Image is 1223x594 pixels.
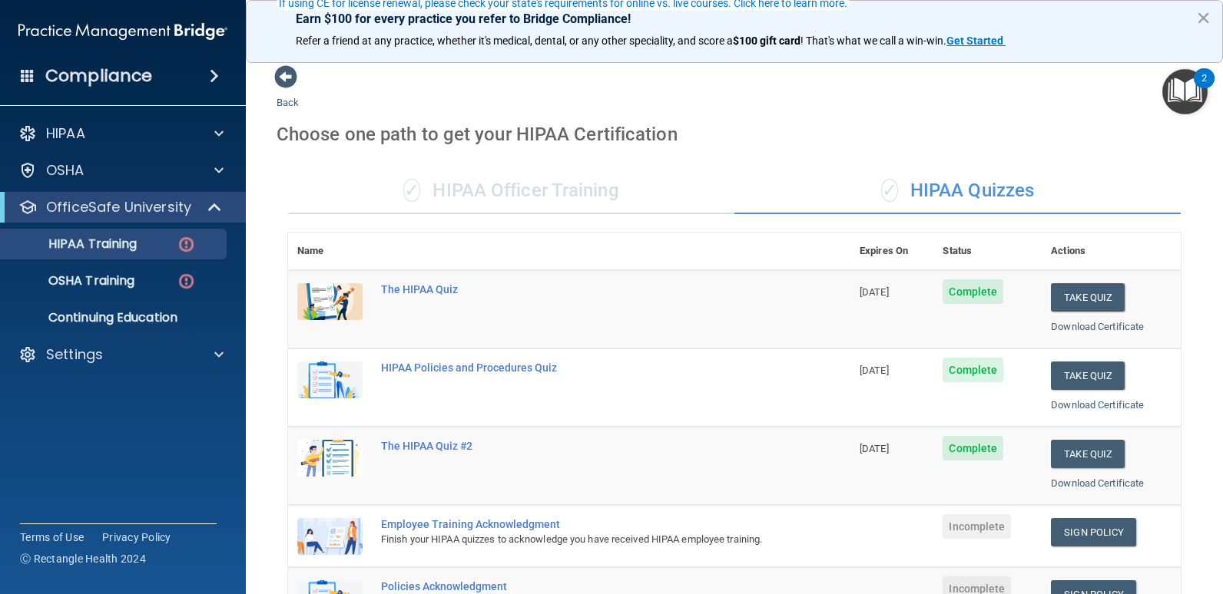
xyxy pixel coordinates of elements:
[296,12,1173,26] p: Earn $100 for every practice you refer to Bridge Compliance!
[1042,233,1181,270] th: Actions
[20,551,146,566] span: Ⓒ Rectangle Health 2024
[10,273,134,289] p: OSHA Training
[45,65,152,87] h4: Compliance
[46,161,85,180] p: OSHA
[1051,440,1125,468] button: Take Quiz
[288,168,734,214] div: HIPAA Officer Training
[10,236,137,252] p: HIPAA Training
[946,35,1003,47] strong: Get Started
[381,518,774,530] div: Employee Training Acknowledgment
[20,530,84,545] a: Terms of Use
[1162,69,1208,114] button: Open Resource Center, 2 new notifications
[102,530,171,545] a: Privacy Policy
[1051,283,1125,312] button: Take Quiz
[381,361,774,374] div: HIPAA Policies and Procedures Quiz
[177,235,196,254] img: danger-circle.6113f641.png
[46,198,191,216] p: OfficeSafe University
[733,35,800,47] strong: $100 gift card
[860,365,889,376] span: [DATE]
[1051,477,1144,489] a: Download Certificate
[1051,399,1144,411] a: Download Certificate
[403,179,420,202] span: ✓
[381,283,774,295] div: The HIPAA Quiz
[381,530,774,549] div: Finish your HIPAA quizzes to acknowledge you have received HIPAA employee training.
[381,580,774,592] div: Policies Acknowledgment
[18,161,224,180] a: OSHA
[177,272,196,291] img: danger-circle.6113f641.png
[946,35,1006,47] a: Get Started
[860,286,889,298] span: [DATE]
[1201,78,1207,98] div: 2
[288,233,372,270] th: Name
[46,124,85,143] p: HIPAA
[18,16,227,47] img: PMB logo
[933,233,1042,270] th: Status
[296,35,733,47] span: Refer a friend at any practice, whether it's medical, dental, or any other speciality, and score a
[860,443,889,454] span: [DATE]
[1051,321,1144,332] a: Download Certificate
[943,514,1011,539] span: Incomplete
[1051,518,1136,546] a: Sign Policy
[18,345,224,364] a: Settings
[734,168,1181,214] div: HIPAA Quizzes
[943,358,1003,382] span: Complete
[18,198,223,216] a: OfficeSafe University
[381,440,774,452] div: The HIPAA Quiz #2
[1051,361,1125,390] button: Take Quiz
[850,233,933,270] th: Expires On
[277,112,1192,157] div: Choose one path to get your HIPAA Certification
[18,124,224,143] a: HIPAA
[943,279,1003,304] span: Complete
[881,179,898,202] span: ✓
[1196,5,1211,30] button: Close
[10,310,220,325] p: Continuing Education
[277,78,299,108] a: Back
[943,436,1003,460] span: Complete
[46,345,103,364] p: Settings
[800,35,946,47] span: ! That's what we call a win-win.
